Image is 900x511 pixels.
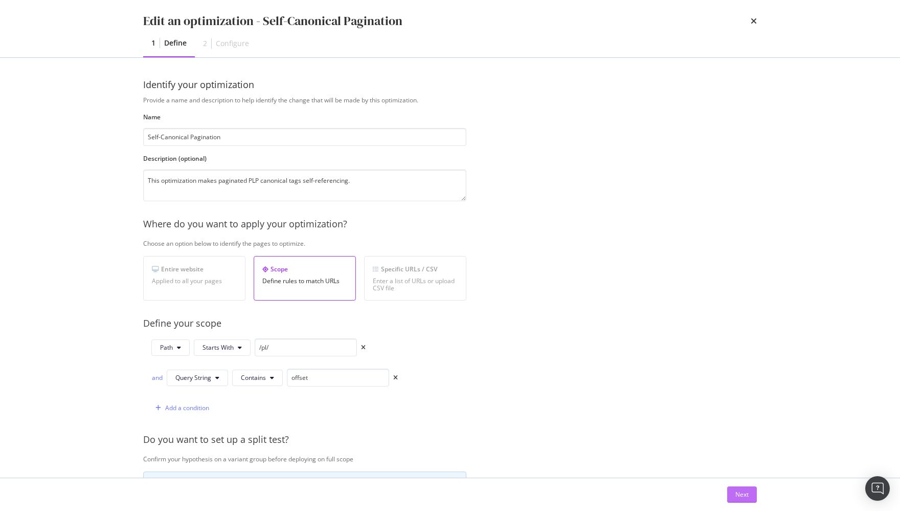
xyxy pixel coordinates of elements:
[143,218,807,231] div: Where do you want to apply your optimization?
[151,400,209,416] button: Add a condition
[143,96,807,104] div: Provide a name and description to help identify the change that will be made by this optimization.
[143,78,757,92] div: Identify your optimization
[160,343,173,352] span: Path
[735,490,749,499] div: Next
[143,317,807,330] div: Define your scope
[151,373,163,382] div: and
[164,38,187,48] div: Define
[143,169,466,201] textarea: This optimization makes paginated PLP canonical tags self-referencing.
[151,38,155,48] div: 1
[143,433,807,446] div: Do you want to set up a split test?
[143,154,466,163] label: Description (optional)
[865,476,890,501] div: Open Intercom Messenger
[152,278,237,285] div: Applied to all your pages
[143,239,807,248] div: Choose an option below to identify the pages to optimize.
[194,339,251,356] button: Starts With
[202,343,234,352] span: Starts With
[165,403,209,412] div: Add a condition
[143,128,466,146] input: Enter an optimization name to easily find it back
[262,265,347,273] div: Scope
[232,370,283,386] button: Contains
[241,373,266,382] span: Contains
[175,373,211,382] span: Query String
[262,278,347,285] div: Define rules to match URLs
[373,278,458,292] div: Enter a list of URLs or upload CSV file
[167,370,228,386] button: Query String
[143,455,807,463] div: Confirm your hypothesis on a variant group before deploying on full scope
[727,486,757,503] button: Next
[216,38,249,49] div: Configure
[393,375,398,381] div: times
[373,265,458,273] div: Specific URLs / CSV
[751,12,757,30] div: times
[203,38,207,49] div: 2
[151,339,190,356] button: Path
[361,345,366,351] div: times
[143,113,466,121] label: Name
[143,12,402,30] div: Edit an optimization - Self-Canonical Pagination
[152,265,237,273] div: Entire website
